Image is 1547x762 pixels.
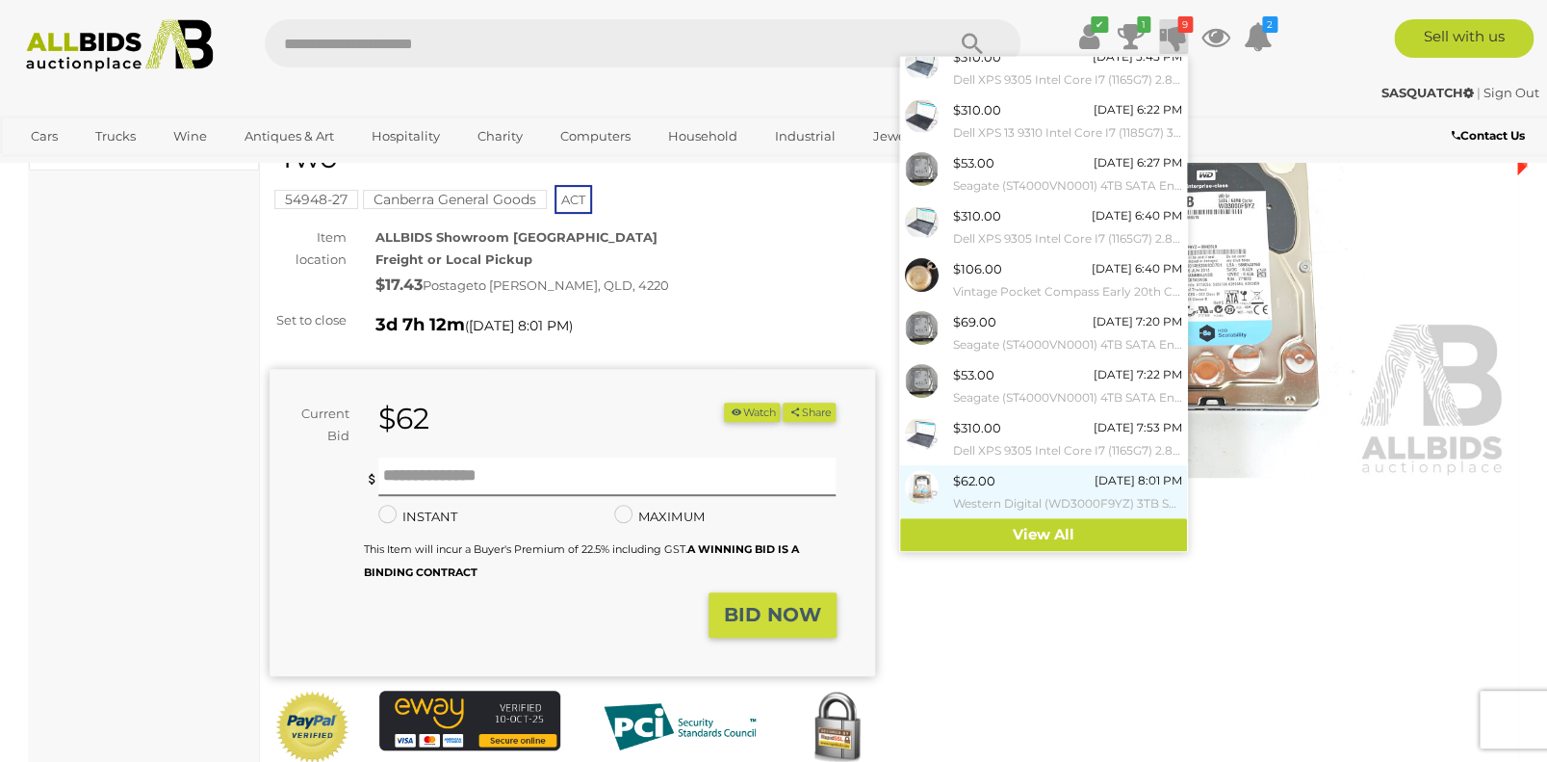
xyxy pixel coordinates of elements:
[614,506,704,528] label: MAXIMUM
[861,120,945,152] a: Jewellery
[1381,85,1477,100] a: SASQUATCH
[953,122,1182,144] small: Dell XPS 13 9310 Intel Core I7 (1185G7) 3.0GHz-4.80GHz 4-Core CPU 13-Inch Laptop
[1483,85,1539,100] a: Sign Out
[548,120,643,152] a: Computers
[953,175,1182,197] small: Seagate (ST4000VN0001) 4TB SATA Enterprise NAS 3.5-Inch Hard Drive
[1394,19,1534,58] a: Sell with us
[379,691,560,751] img: eWAY Payment Gateway
[900,200,1187,253] a: $310.00 [DATE] 6:40 PM Dell XPS 9305 Intel Core I7 (1165G7) 2.80GHz-4.70GHz 4-Core CPU 13-Inch La...
[1451,125,1529,146] a: Contact Us
[1159,19,1188,54] a: 9
[953,364,994,386] div: $53.00
[378,506,457,528] label: INSTANT
[953,493,1182,514] small: Western Digital (WD3000F9YZ) 3TB SATA 7.2K 3.5-Inch Hard Drive - Lot of Two
[375,229,657,245] strong: ALLBIDS Showroom [GEOGRAPHIC_DATA]
[469,317,569,334] span: [DATE] 8:01 PM
[364,542,799,578] small: This Item will incur a Buyer's Premium of 22.5% including GST.
[279,78,870,173] h1: Western Digital (WD3000F9YZ) 3TB SATA 7.2K 3.5-Inch Hard Drive - Lot of Two
[900,359,1187,412] a: $53.00 [DATE] 7:22 PM Seagate (ST4000VN0001) 4TB SATA Enterprise NAS 3.5-Inch Hard Drive
[905,99,939,133] img: 54840-64a.jpg
[905,46,939,80] img: 54840-61a.jpg
[953,228,1182,250] small: Dell XPS 9305 Intel Core I7 (1165G7) 2.80GHz-4.70GHz 4-Core CPU 13-Inch Laptop
[270,403,364,448] div: Current Bid
[1092,205,1182,226] div: [DATE] 6:40 PM
[900,306,1187,359] a: $69.00 [DATE] 7:20 PM Seagate (ST4000VN0001) 4TB SATA Enterprise NAS 3.5-Inch Hard Drive
[1093,311,1182,332] div: [DATE] 7:20 PM
[924,19,1020,67] button: Search
[900,94,1187,147] a: $310.00 [DATE] 6:22 PM Dell XPS 13 9310 Intel Core I7 (1185G7) 3.0GHz-4.80GHz 4-Core CPU 13-Inch ...
[364,542,799,578] b: A WINNING BID IS A BINDING CONTRACT
[762,120,848,152] a: Industrial
[554,185,592,214] span: ACT
[1244,19,1273,54] a: 2
[363,190,547,209] mark: Canberra General Goods
[1381,85,1474,100] strong: SASQUATCH
[274,190,358,209] mark: 54948-27
[953,205,1001,227] div: $310.00
[375,251,532,267] strong: Freight or Local Pickup
[900,518,1187,552] a: View All
[1094,99,1182,120] div: [DATE] 6:22 PM
[1094,152,1182,173] div: [DATE] 6:27 PM
[905,152,939,186] img: 54948-44a.jpg
[375,276,423,294] strong: $17.43
[709,592,837,638] button: BID NOW
[1074,19,1103,54] a: ✔
[363,192,547,207] a: Canberra General Goods
[953,46,1001,68] div: $310.00
[1477,85,1481,100] span: |
[375,314,465,335] strong: 3d 7h 12m
[274,192,358,207] a: 54948-27
[255,309,361,331] div: Set to close
[900,412,1187,465] a: $310.00 [DATE] 7:53 PM Dell XPS 9305 Intel Core I7 (1165G7) 2.80GHz-4.70GHz 4-Core CPU 13-Inch La...
[1094,417,1182,438] div: [DATE] 7:53 PM
[15,19,224,72] img: Allbids.com.au
[1117,19,1146,54] a: 1
[378,401,429,436] strong: $62
[724,403,780,423] li: Watch this item
[905,258,939,292] img: 54598-9a.jpg
[905,311,939,345] img: 54948-42a.jpg
[953,387,1182,408] small: Seagate (ST4000VN0001) 4TB SATA Enterprise NAS 3.5-Inch Hard Drive
[1095,470,1182,491] div: [DATE] 8:01 PM
[1094,364,1182,385] div: [DATE] 7:22 PM
[161,120,219,152] a: Wine
[255,226,361,272] div: Item location
[904,88,1509,478] img: Western Digital (WD3000F9YZ) 3TB SATA 7.2K 3.5-Inch Hard Drive - Lot of Two
[953,440,1182,461] small: Dell XPS 9305 Intel Core I7 (1165G7) 2.80GHz-4.70GHz 4-Core CPU 13-Inch Laptop
[232,120,347,152] a: Antiques & Art
[1093,46,1182,67] div: [DATE] 5:45 PM
[724,603,821,626] strong: BID NOW
[905,205,939,239] img: 54840-62a.jpg
[953,470,995,492] div: $62.00
[953,281,1182,302] small: Vintage Pocket Compass Early 20th Century, Silver Tone, 45mm
[900,253,1187,306] a: $106.00 [DATE] 6:40 PM Vintage Pocket Compass Early 20th Century, Silver Tone, 45mm
[1137,16,1150,33] i: 1
[724,403,780,423] button: Watch
[783,403,836,423] button: Share
[905,470,939,504] img: 54948-27a.jpg
[1092,258,1182,279] div: [DATE] 6:40 PM
[1177,16,1193,33] i: 9
[18,152,180,184] a: [GEOGRAPHIC_DATA]
[83,120,148,152] a: Trucks
[474,277,669,293] span: to [PERSON_NAME], QLD, 4220
[375,272,875,300] div: Postage
[900,41,1187,94] a: $310.00 [DATE] 5:45 PM Dell XPS 9305 Intel Core I7 (1165G7) 2.80GHz-4.70GHz 4-Core CPU 13-Inch La...
[900,147,1187,200] a: $53.00 [DATE] 6:27 PM Seagate (ST4000VN0001) 4TB SATA Enterprise NAS 3.5-Inch Hard Drive
[1451,128,1524,143] b: Contact Us
[953,417,1001,439] div: $310.00
[953,334,1182,355] small: Seagate (ST4000VN0001) 4TB SATA Enterprise NAS 3.5-Inch Hard Drive
[953,152,994,174] div: $53.00
[1091,16,1108,33] i: ✔
[953,258,1002,280] div: $106.00
[359,120,452,152] a: Hospitality
[465,120,535,152] a: Charity
[953,99,1001,121] div: $310.00
[953,311,996,333] div: $69.00
[1262,16,1277,33] i: 2
[905,417,939,451] img: 54840-63a.jpg
[953,69,1182,91] small: Dell XPS 9305 Intel Core I7 (1165G7) 2.80GHz-4.70GHz 4-Core CPU 13-Inch Laptop
[656,120,750,152] a: Household
[905,364,939,398] img: 54948-43a.jpg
